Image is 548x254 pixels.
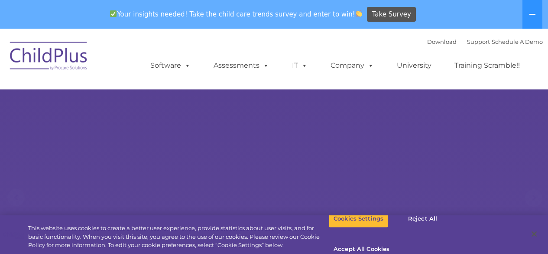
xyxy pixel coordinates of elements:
a: Assessments [205,57,278,74]
button: Reject All [396,210,450,228]
button: Cookies Settings [329,210,388,228]
a: University [388,57,440,74]
div: This website uses cookies to create a better user experience, provide statistics about user visit... [28,224,329,250]
span: Take Survey [372,7,411,22]
font: | [427,38,543,45]
a: Schedule A Demo [492,38,543,45]
img: ChildPlus by Procare Solutions [6,36,92,79]
img: ✅ [110,10,117,17]
a: Support [467,38,490,45]
a: Download [427,38,457,45]
img: 👏 [356,10,362,17]
a: Software [142,57,199,74]
a: Company [322,57,383,74]
a: IT [283,57,316,74]
a: Training Scramble!! [446,57,529,74]
button: Close [525,224,544,244]
span: Your insights needed! Take the child care trends survey and enter to win! [107,6,366,23]
a: Take Survey [367,7,416,22]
